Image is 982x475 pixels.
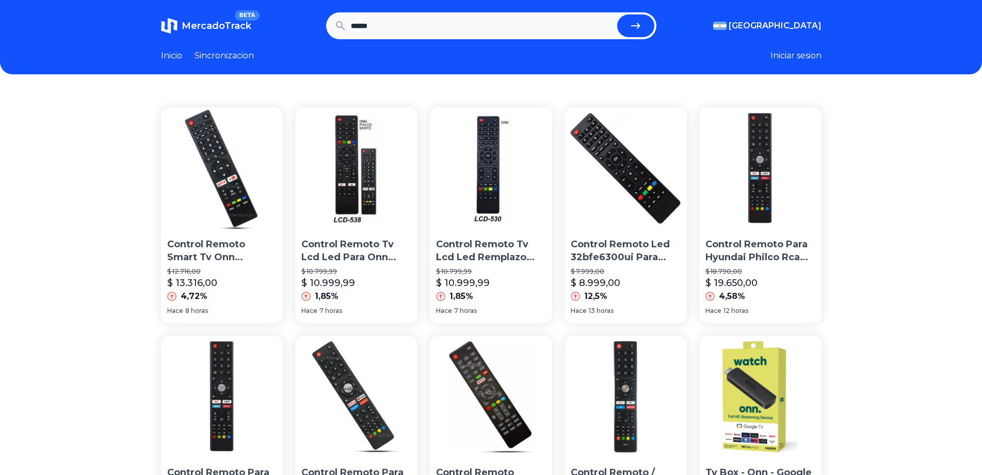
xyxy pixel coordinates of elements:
[161,107,283,230] img: Control Remoto Smart Tv Onn Led49gpe6300ui Ud55gqf6800ui
[167,307,183,315] span: Hace
[436,276,490,290] p: $ 10.999,99
[719,290,745,303] p: 4,58%
[315,290,339,303] p: 1,85%
[584,290,607,303] p: 12,5%
[167,238,277,264] p: Control Remoto Smart Tv Onn Led49gpe6300ui Ud55gqf6800ui
[430,107,552,230] img: Control Remoto Tv Lcd Led Remplazo Para Onn Lcd-530
[454,307,477,315] span: 7 horas
[301,276,355,290] p: $ 10.999,99
[167,276,217,290] p: $ 13.316,00
[713,20,822,32] button: [GEOGRAPHIC_DATA]
[195,50,254,62] a: Sincronizacion
[301,267,411,276] p: $ 10.799,99
[235,10,259,21] span: BETA
[167,267,277,276] p: $ 12.716,00
[699,336,822,458] img: Tv Box - Onn - Google Tv Full Hd
[705,267,815,276] p: $ 18.790,00
[436,238,546,264] p: Control Remoto Tv Lcd Led Remplazo Para Onn Lcd-530
[770,50,822,62] button: Iniciar sesion
[301,307,317,315] span: Hace
[729,20,822,32] span: [GEOGRAPHIC_DATA]
[449,290,473,303] p: 1,85%
[571,276,620,290] p: $ 8.999,00
[565,107,687,323] a: Control Remoto Led 32bfe6300ui Para Onn Smart Tv Chileno Control Remoto Led 32bfe6300ui Para Onn ...
[161,50,182,62] a: Inicio
[430,107,552,323] a: Control Remoto Tv Lcd Led Remplazo Para Onn Lcd-530Control Remoto Tv Lcd Led Remplazo Para Onn Lc...
[161,18,178,34] img: MercadoTrack
[699,107,822,323] a: Control Remoto Para Hyundai Philco Rca Onn Smart TvControl Remoto Para Hyundai Philco Rca Onn Sma...
[571,267,681,276] p: $ 7.999,00
[436,307,452,315] span: Hace
[161,107,283,323] a: Control Remoto Smart Tv Onn Led49gpe6300ui Ud55gqf6800uiControl Remoto Smart Tv Onn Led49gpe6300u...
[723,307,748,315] span: 12 horas
[705,307,721,315] span: Hace
[699,107,822,230] img: Control Remoto Para Hyundai Philco Rca Onn Smart Tv
[565,336,687,458] img: Control Remoto / Smart Tv // Hyundai / Philco / Rca / Onn
[571,307,587,315] span: Hace
[161,336,283,458] img: Control Remoto Para Hyundai Philco Rca Onn Smart Tv
[161,18,251,34] a: MercadoTrackBETA
[181,290,207,303] p: 4,72%
[430,336,552,458] img: Control Remoto Smart Tv C00-b Bgh Onn Hyundai Irt 3218rtxi
[713,22,727,30] img: Argentina
[705,238,815,264] p: Control Remoto Para Hyundai Philco Rca Onn Smart Tv
[571,238,681,264] p: Control Remoto Led 32bfe6300ui Para Onn Smart Tv Chileno
[182,20,251,31] span: MercadoTrack
[295,336,417,458] img: Control Remoto Para Hyundai Philco Rca Onn Smart Tv
[705,276,758,290] p: $ 19.650,00
[301,238,411,264] p: Control Remoto Tv Lcd Led Para Onn Philco Sanyo Lcd-538
[185,307,208,315] span: 8 horas
[436,267,546,276] p: $ 10.799,99
[319,307,342,315] span: 7 horas
[295,107,417,323] a: Control Remoto Tv Lcd Led Para Onn Philco Sanyo Lcd-538Control Remoto Tv Lcd Led Para Onn Philco ...
[295,107,417,230] img: Control Remoto Tv Lcd Led Para Onn Philco Sanyo Lcd-538
[565,107,687,230] img: Control Remoto Led 32bfe6300ui Para Onn Smart Tv Chileno
[589,307,614,315] span: 13 horas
